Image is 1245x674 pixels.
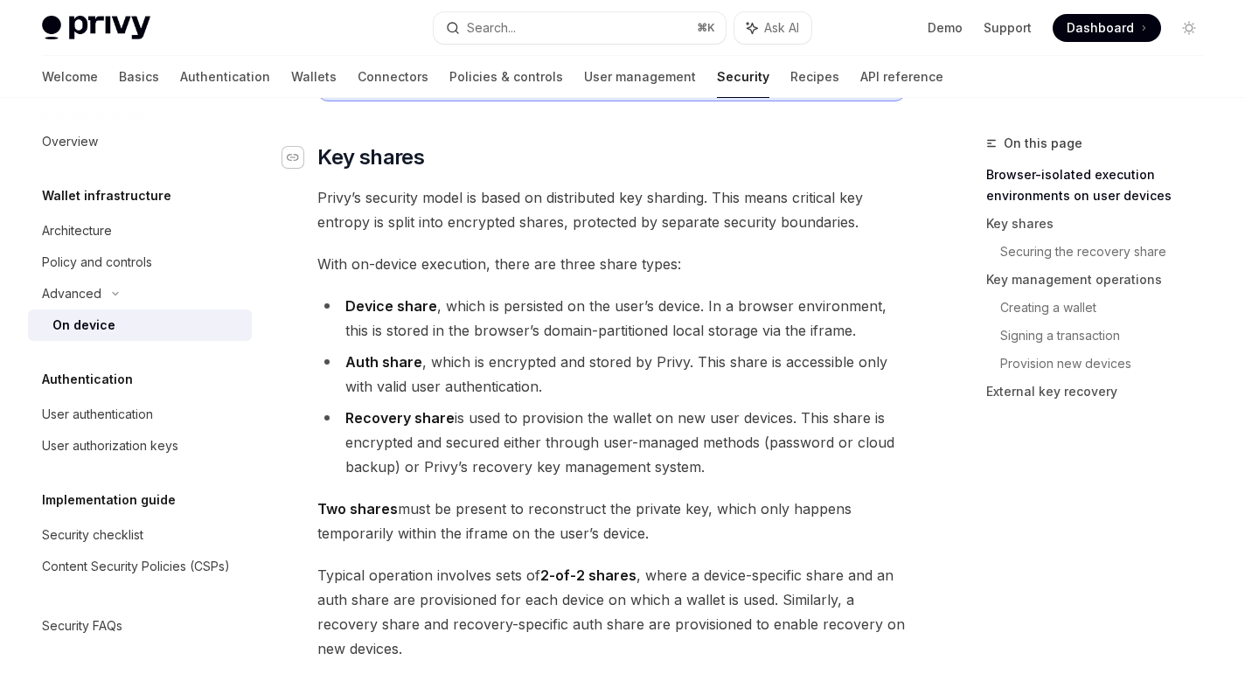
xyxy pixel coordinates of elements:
[317,500,398,518] strong: Two shares
[28,247,252,278] a: Policy and controls
[734,12,811,44] button: Ask AI
[449,56,563,98] a: Policies & controls
[28,519,252,551] a: Security checklist
[28,126,252,157] a: Overview
[717,56,769,98] a: Security
[1053,14,1161,42] a: Dashboard
[345,409,455,427] strong: Recovery share
[52,315,115,336] div: On device
[42,525,143,545] div: Security checklist
[317,185,906,234] span: Privy’s security model is based on distributed key sharding. This means critical key entropy is s...
[317,252,906,276] span: With on-device execution, there are three share types:
[42,252,152,273] div: Policy and controls
[986,210,1217,238] a: Key shares
[358,56,428,98] a: Connectors
[42,185,171,206] h5: Wallet infrastructure
[291,56,337,98] a: Wallets
[180,56,270,98] a: Authentication
[42,369,133,390] h5: Authentication
[1000,322,1217,350] a: Signing a transaction
[434,12,726,44] button: Search...⌘K
[986,378,1217,406] a: External key recovery
[928,19,963,37] a: Demo
[42,283,101,304] div: Advanced
[860,56,943,98] a: API reference
[28,309,252,341] a: On device
[42,556,230,577] div: Content Security Policies (CSPs)
[119,56,159,98] a: Basics
[345,297,437,315] strong: Device share
[467,17,516,38] div: Search...
[317,497,906,545] span: must be present to reconstruct the private key, which only happens temporarily within the iframe ...
[1000,238,1217,266] a: Securing the recovery share
[317,143,424,171] span: Key shares
[28,610,252,642] a: Security FAQs
[317,294,906,343] li: , which is persisted on the user’s device. In a browser environment, this is stored in the browse...
[986,161,1217,210] a: Browser-isolated execution environments on user devices
[984,19,1032,37] a: Support
[986,266,1217,294] a: Key management operations
[790,56,839,98] a: Recipes
[42,16,150,40] img: light logo
[28,215,252,247] a: Architecture
[1067,19,1134,37] span: Dashboard
[317,406,906,479] li: is used to provision the wallet on new user devices. This share is encrypted and secured either t...
[28,399,252,430] a: User authentication
[317,563,906,661] span: Typical operation involves sets of , where a device-specific share and an auth share are provisio...
[42,220,112,241] div: Architecture
[28,551,252,582] a: Content Security Policies (CSPs)
[697,21,715,35] span: ⌘ K
[540,566,636,584] strong: 2-of-2 shares
[42,131,98,152] div: Overview
[1000,350,1217,378] a: Provision new devices
[282,143,317,171] a: Navigate to header
[1004,133,1082,154] span: On this page
[42,56,98,98] a: Welcome
[42,404,153,425] div: User authentication
[28,430,252,462] a: User authorization keys
[317,350,906,399] li: , which is encrypted and stored by Privy. This share is accessible only with valid user authentic...
[42,615,122,636] div: Security FAQs
[1175,14,1203,42] button: Toggle dark mode
[42,435,178,456] div: User authorization keys
[345,353,422,371] strong: Auth share
[584,56,696,98] a: User management
[1000,294,1217,322] a: Creating a wallet
[42,490,176,511] h5: Implementation guide
[764,19,799,37] span: Ask AI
